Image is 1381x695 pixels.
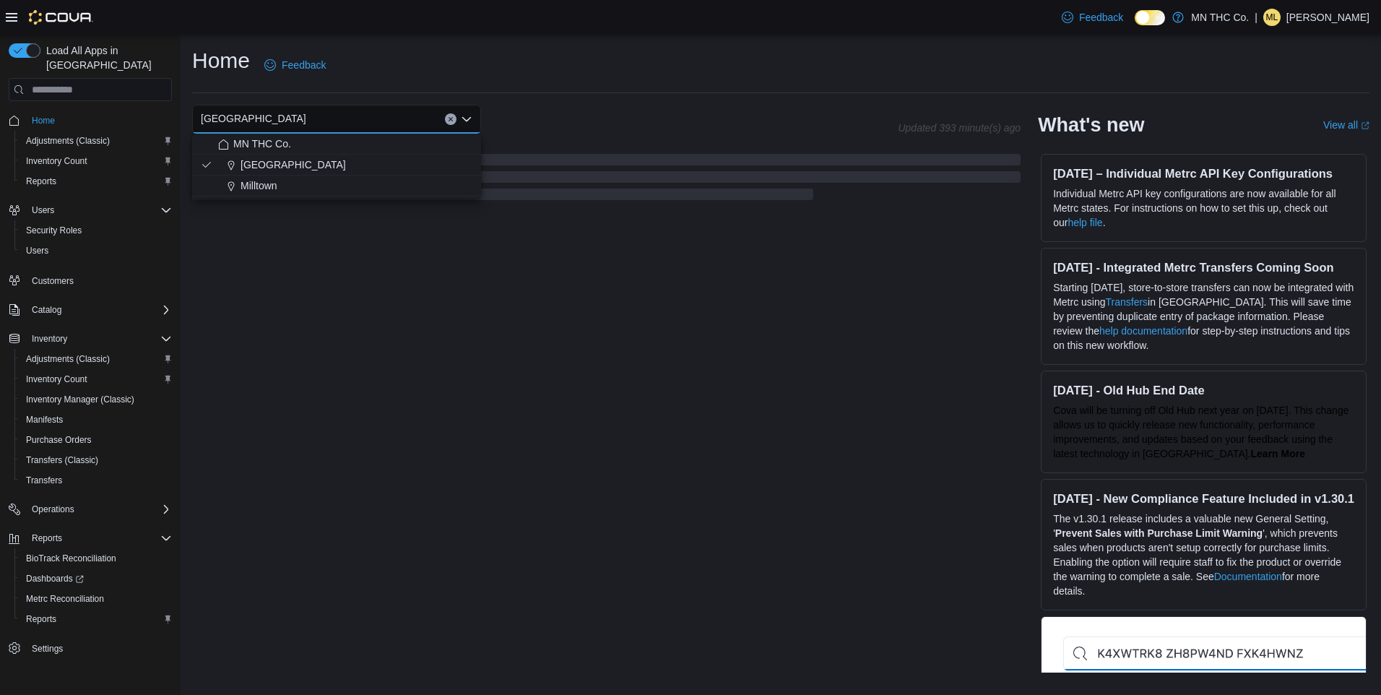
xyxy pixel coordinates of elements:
[26,202,60,219] button: Users
[1191,9,1249,26] p: MN THC Co.
[20,431,172,449] span: Purchase Orders
[26,639,172,657] span: Settings
[3,499,178,519] button: Operations
[192,155,481,176] button: [GEOGRAPHIC_DATA]
[14,349,178,369] button: Adjustments (Classic)
[40,43,172,72] span: Load All Apps in [GEOGRAPHIC_DATA]
[1251,448,1305,459] strong: Learn More
[14,171,178,191] button: Reports
[32,275,74,287] span: Customers
[233,137,291,151] span: MN THC Co.
[20,132,172,150] span: Adjustments (Classic)
[20,590,110,608] a: Metrc Reconciliation
[26,245,48,256] span: Users
[32,643,63,655] span: Settings
[3,110,178,131] button: Home
[3,638,178,659] button: Settings
[1286,9,1369,26] p: [PERSON_NAME]
[20,350,116,368] a: Adjustments (Classic)
[26,475,62,486] span: Transfers
[1053,405,1348,459] span: Cova will be turning off Old Hub next year on [DATE]. This change allows us to quickly release ne...
[14,470,178,491] button: Transfers
[3,528,178,548] button: Reports
[461,113,472,125] button: Close list of options
[26,301,67,319] button: Catalog
[14,389,178,410] button: Inventory Manager (Classic)
[26,501,80,518] button: Operations
[192,134,481,197] div: Choose from the following options
[14,151,178,171] button: Inventory Count
[1053,383,1354,397] h3: [DATE] - Old Hub End Date
[14,609,178,629] button: Reports
[192,46,250,75] h1: Home
[26,613,56,625] span: Reports
[26,573,84,584] span: Dashboards
[26,640,69,657] a: Settings
[1266,9,1278,26] span: ML
[1053,166,1354,181] h3: [DATE] – Individual Metrc API Key Configurations
[26,301,172,319] span: Catalog
[26,112,61,129] a: Home
[20,472,68,489] a: Transfers
[14,430,178,450] button: Purchase Orders
[20,350,172,368] span: Adjustments (Classic)
[26,225,82,236] span: Security Roles
[1053,260,1354,275] h3: [DATE] - Integrated Metrc Transfers Coming Soon
[1106,296,1148,308] a: Transfers
[20,242,54,259] a: Users
[1053,186,1354,230] p: Individual Metrc API key configurations are now available for all Metrc states. For instructions ...
[201,110,306,127] span: [GEOGRAPHIC_DATA]
[1323,119,1369,131] a: View allExternal link
[20,173,62,190] a: Reports
[20,472,172,489] span: Transfers
[26,176,56,187] span: Reports
[20,132,116,150] a: Adjustments (Classic)
[241,178,277,193] span: Milltown
[259,51,332,79] a: Feedback
[1099,325,1187,337] a: help documentation
[20,152,172,170] span: Inventory Count
[26,353,110,365] span: Adjustments (Classic)
[3,300,178,320] button: Catalog
[26,530,68,547] button: Reports
[1056,3,1129,32] a: Feedback
[1053,491,1354,506] h3: [DATE] - New Compliance Feature Included in v1.30.1
[282,58,326,72] span: Feedback
[26,501,172,518] span: Operations
[20,452,104,469] a: Transfers (Classic)
[20,411,172,428] span: Manifests
[445,113,456,125] button: Clear input
[26,271,172,289] span: Customers
[14,569,178,589] a: Dashboards
[20,371,93,388] a: Inventory Count
[26,454,98,466] span: Transfers (Classic)
[14,410,178,430] button: Manifests
[20,452,172,469] span: Transfers (Classic)
[20,550,122,567] a: BioTrack Reconciliation
[26,202,172,219] span: Users
[20,222,172,239] span: Security Roles
[26,330,172,347] span: Inventory
[3,200,178,220] button: Users
[32,333,67,345] span: Inventory
[3,269,178,290] button: Customers
[192,134,481,155] button: MN THC Co.
[192,176,481,197] button: Milltown
[32,504,74,515] span: Operations
[26,530,172,547] span: Reports
[26,272,79,290] a: Customers
[14,241,178,261] button: Users
[20,152,93,170] a: Inventory Count
[1135,10,1165,25] input: Dark Mode
[20,242,172,259] span: Users
[1055,527,1263,539] strong: Prevent Sales with Purchase Limit Warning
[20,570,90,587] a: Dashboards
[20,411,69,428] a: Manifests
[26,111,172,129] span: Home
[20,391,140,408] a: Inventory Manager (Classic)
[26,374,87,385] span: Inventory Count
[26,414,63,426] span: Manifests
[1135,25,1135,26] span: Dark Mode
[1361,121,1369,130] svg: External link
[20,570,172,587] span: Dashboards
